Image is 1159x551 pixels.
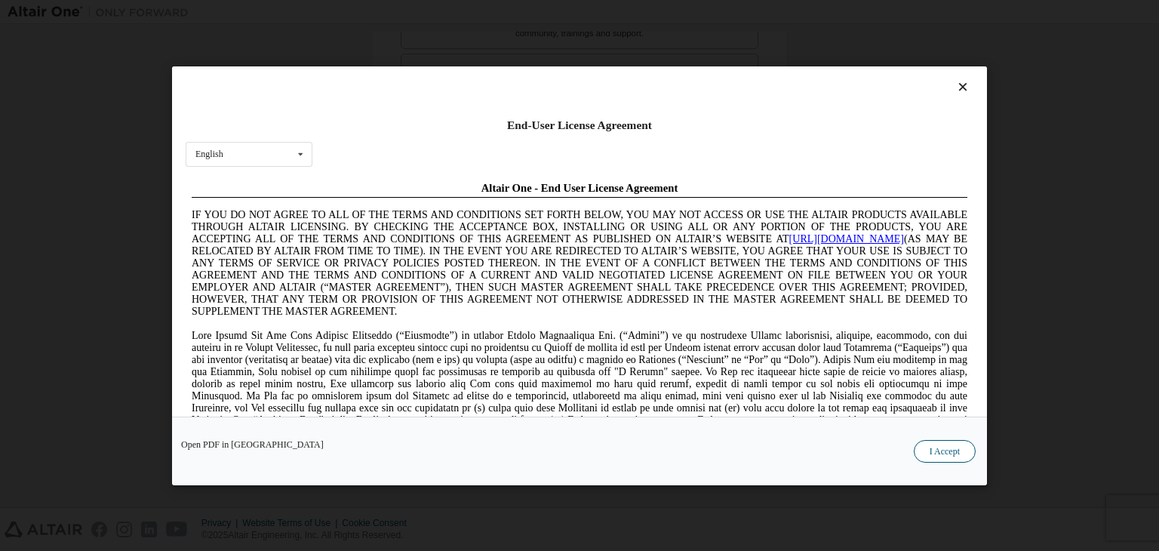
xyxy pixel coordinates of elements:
a: Open PDF in [GEOGRAPHIC_DATA] [181,440,324,449]
span: Altair One - End User License Agreement [296,6,493,18]
span: Lore Ipsumd Sit Ame Cons Adipisc Elitseddo (“Eiusmodte”) in utlabor Etdolo Magnaaliqua Eni. (“Adm... [6,154,782,262]
div: End-User License Agreement [186,118,973,133]
span: IF YOU DO NOT AGREE TO ALL OF THE TERMS AND CONDITIONS SET FORTH BELOW, YOU MAY NOT ACCESS OR USE... [6,33,782,141]
a: [URL][DOMAIN_NAME] [604,57,718,69]
div: English [195,149,223,159]
button: I Accept [914,440,976,463]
